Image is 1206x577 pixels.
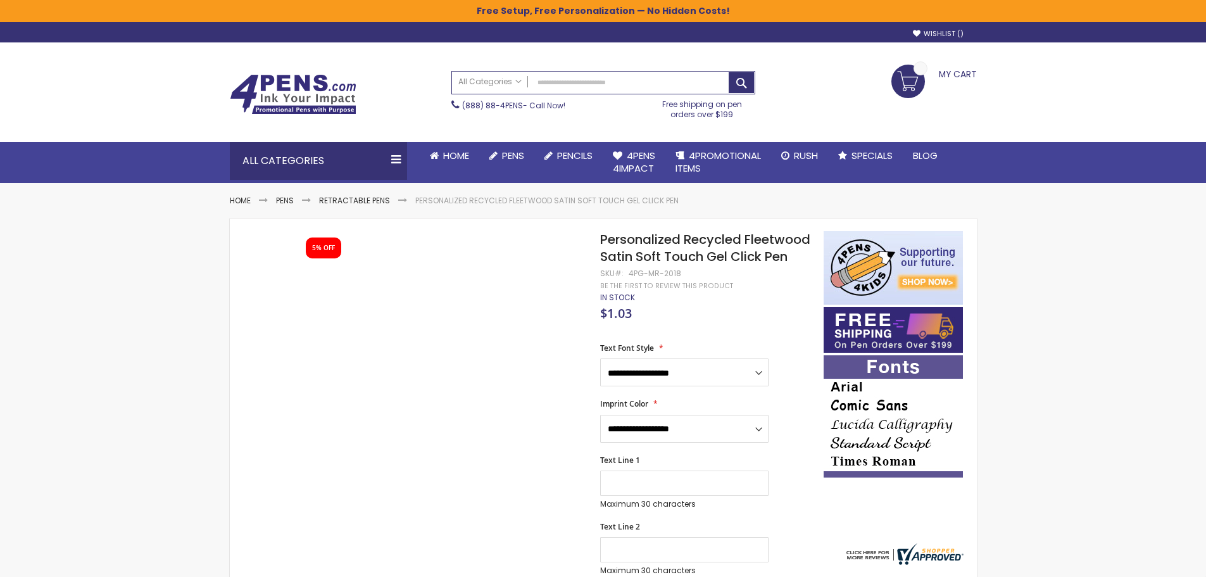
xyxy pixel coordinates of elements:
[843,557,964,567] a: 4pens.com certificate URL
[665,142,771,183] a: 4PROMOTIONALITEMS
[824,355,963,478] img: font-personalization-examples
[913,149,938,162] span: Blog
[771,142,828,170] a: Rush
[828,142,903,170] a: Specials
[600,293,635,303] div: Availability
[600,343,654,353] span: Text Font Style
[458,77,522,87] span: All Categories
[452,72,528,92] a: All Categories
[276,195,294,206] a: Pens
[600,292,635,303] span: In stock
[600,566,769,576] p: Maximum 30 characters
[675,149,761,175] span: 4PROMOTIONAL ITEMS
[462,100,565,111] span: - Call Now!
[230,195,251,206] a: Home
[903,142,948,170] a: Blog
[420,142,479,170] a: Home
[649,94,755,120] div: Free shipping on pen orders over $199
[557,149,593,162] span: Pencils
[230,142,407,180] div: All Categories
[230,74,356,115] img: 4Pens Custom Pens and Promotional Products
[851,149,893,162] span: Specials
[600,521,640,532] span: Text Line 2
[600,455,640,466] span: Text Line 1
[794,149,818,162] span: Rush
[600,268,624,279] strong: SKU
[603,142,665,183] a: 4Pens4impact
[600,398,648,409] span: Imprint Color
[824,307,963,353] img: Free shipping on orders over $199
[600,281,733,291] a: Be the first to review this product
[319,195,390,206] a: Retractable Pens
[443,149,469,162] span: Home
[312,244,335,253] div: 5% OFF
[824,231,963,305] img: 4pens 4 kids
[629,269,681,279] div: 4PG-MR-2018
[613,149,655,175] span: 4Pens 4impact
[843,543,964,565] img: 4pens.com widget logo
[600,305,632,322] span: $1.03
[913,29,964,39] a: Wishlist
[462,100,523,111] a: (888) 88-4PENS
[534,142,603,170] a: Pencils
[479,142,534,170] a: Pens
[415,196,679,206] li: Personalized Recycled Fleetwood Satin Soft Touch Gel Click Pen
[600,499,769,509] p: Maximum 30 characters
[600,231,810,265] span: Personalized Recycled Fleetwood Satin Soft Touch Gel Click Pen
[502,149,524,162] span: Pens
